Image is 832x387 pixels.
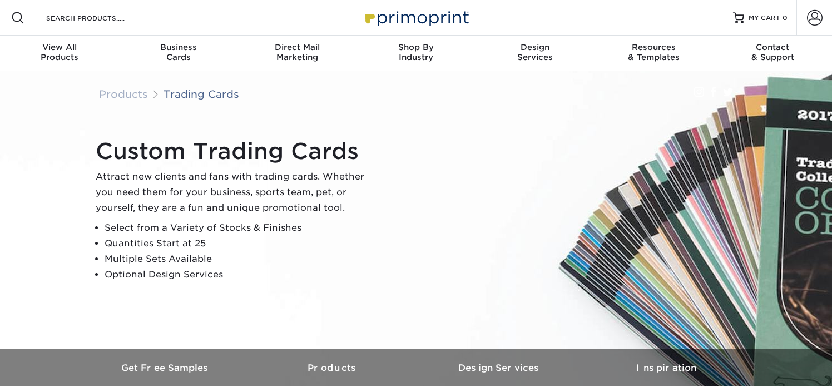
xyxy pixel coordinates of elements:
[164,88,239,100] a: Trading Cards
[783,14,788,22] span: 0
[105,220,374,236] li: Select from a Variety of Stocks & Finishes
[82,349,249,386] a: Get Free Samples
[119,42,238,52] span: Business
[476,42,595,52] span: Design
[595,42,714,52] span: Resources
[595,36,714,71] a: Resources& Templates
[249,349,416,386] a: Products
[416,349,583,386] a: Design Services
[356,42,476,52] span: Shop By
[237,36,356,71] a: Direct MailMarketing
[713,36,832,71] a: Contact& Support
[476,36,595,71] a: DesignServices
[119,36,238,71] a: BusinessCards
[119,42,238,62] div: Cards
[749,13,780,23] span: MY CART
[237,42,356,52] span: Direct Mail
[105,251,374,267] li: Multiple Sets Available
[105,267,374,282] li: Optional Design Services
[237,42,356,62] div: Marketing
[595,42,714,62] div: & Templates
[356,36,476,71] a: Shop ByIndustry
[99,88,148,100] a: Products
[583,349,750,386] a: Inspiration
[713,42,832,52] span: Contact
[96,138,374,165] h1: Custom Trading Cards
[82,363,249,373] h3: Get Free Samples
[105,236,374,251] li: Quantities Start at 25
[416,363,583,373] h3: Design Services
[249,363,416,373] h3: Products
[476,42,595,62] div: Services
[713,42,832,62] div: & Support
[96,169,374,216] p: Attract new clients and fans with trading cards. Whether you need them for your business, sports ...
[45,11,153,24] input: SEARCH PRODUCTS.....
[360,6,472,29] img: Primoprint
[583,363,750,373] h3: Inspiration
[356,42,476,62] div: Industry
